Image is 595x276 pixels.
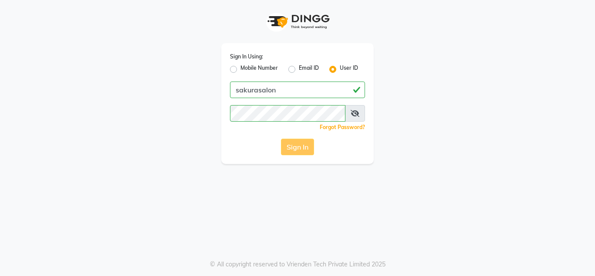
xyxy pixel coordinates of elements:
input: Username [230,105,345,122]
a: Forgot Password? [320,124,365,130]
input: Username [230,82,365,98]
label: Sign In Using: [230,53,263,61]
label: Mobile Number [240,64,278,75]
label: Email ID [299,64,319,75]
img: logo1.svg [263,9,332,34]
label: User ID [340,64,358,75]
